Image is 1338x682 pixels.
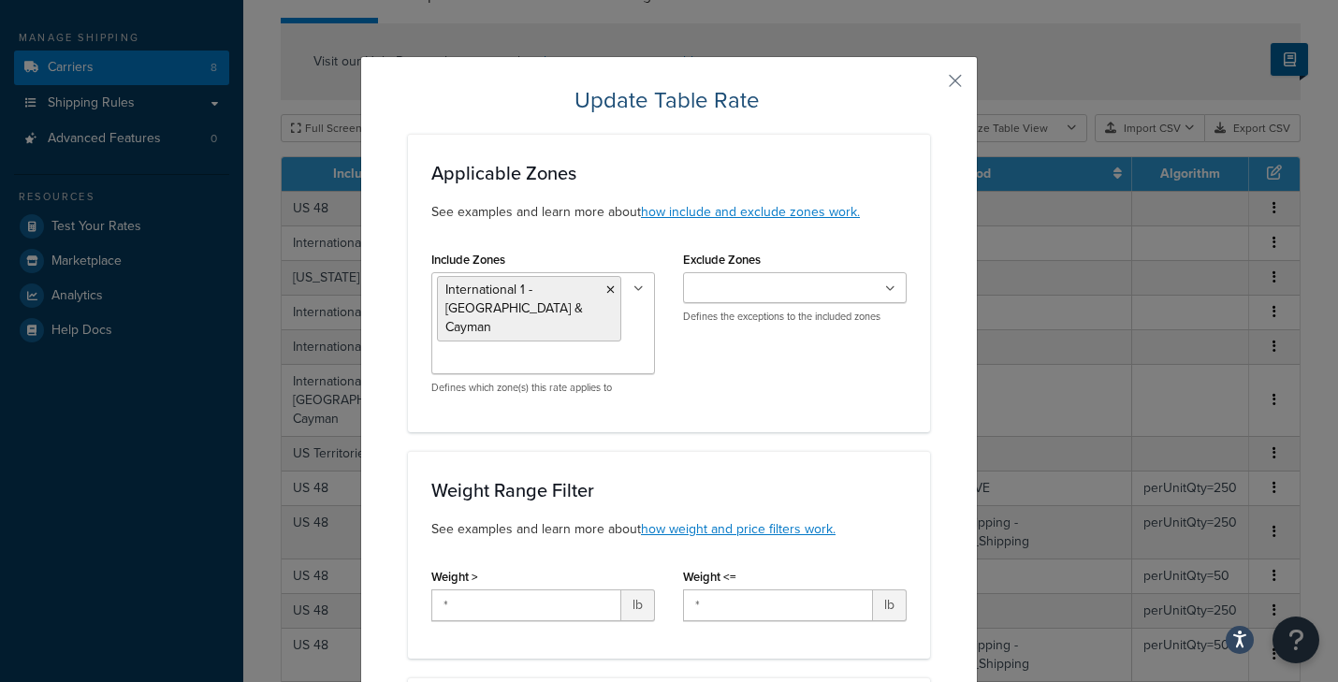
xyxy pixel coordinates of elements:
span: lb [621,589,655,621]
a: how weight and price filters work. [641,519,836,539]
h2: Update Table Rate [408,85,930,115]
span: International 1 - [GEOGRAPHIC_DATA] & Cayman [445,280,583,337]
p: See examples and learn more about [431,202,907,223]
label: Weight <= [683,570,736,584]
a: how include and exclude zones work. [641,202,860,222]
p: Defines which zone(s) this rate applies to [431,381,655,395]
label: Exclude Zones [683,253,761,267]
label: Include Zones [431,253,505,267]
label: Weight > [431,570,478,584]
h3: Applicable Zones [431,163,907,183]
span: lb [873,589,907,621]
h3: Weight Range Filter [431,480,907,501]
p: See examples and learn more about [431,519,907,540]
p: Defines the exceptions to the included zones [683,310,907,324]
